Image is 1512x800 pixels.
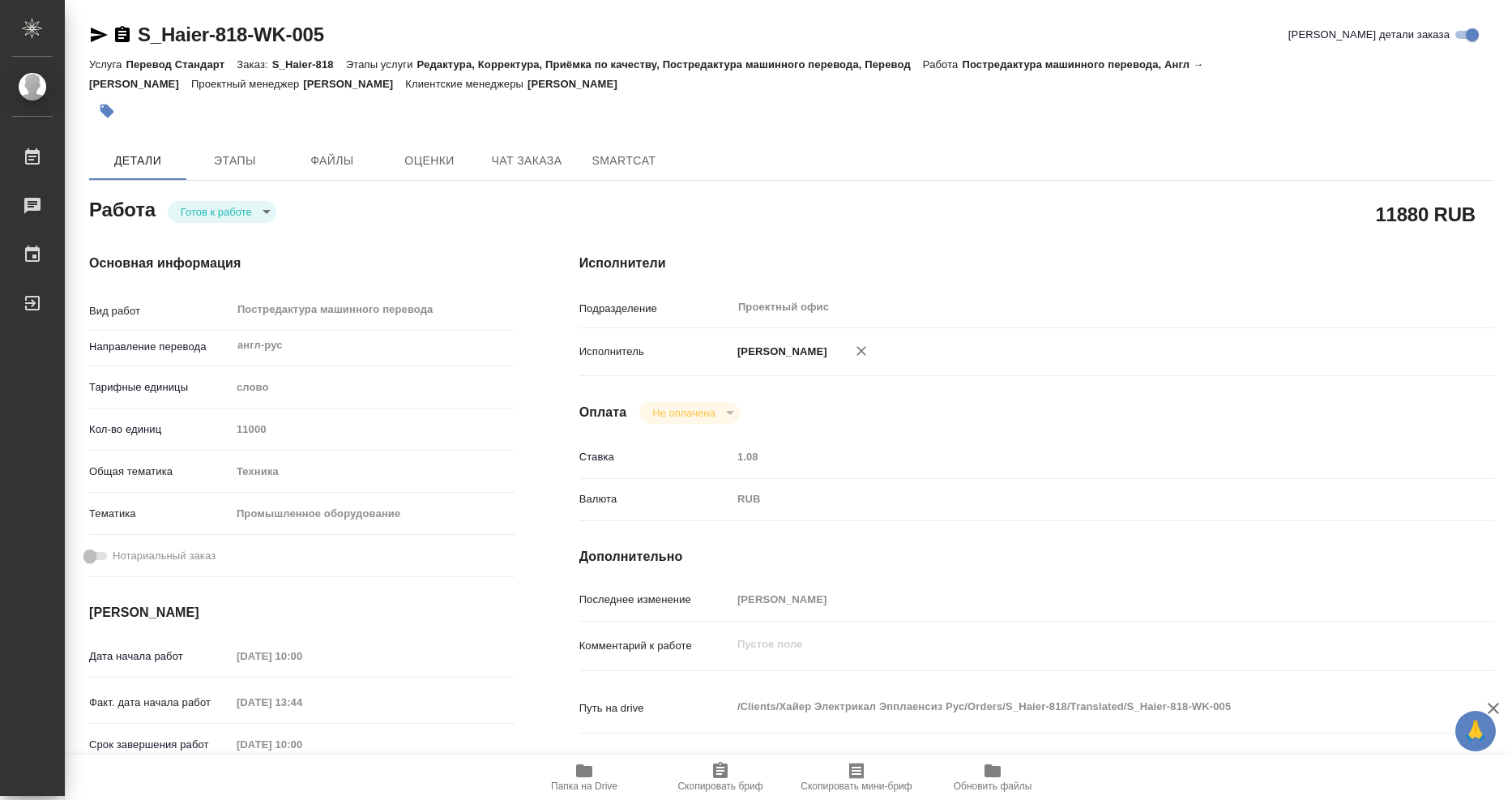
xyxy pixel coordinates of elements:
[579,403,627,422] h4: Оплата
[925,755,1061,800] button: Обновить файлы
[89,421,231,438] p: Кол-во единиц
[579,592,732,608] p: Последнее изменение
[579,301,732,317] p: Подразделение
[579,700,732,717] p: Путь на drive
[579,449,732,465] p: Ставка
[954,781,1032,792] span: Обновить файлы
[89,506,231,522] p: Тематика
[89,603,515,622] h4: [PERSON_NAME]
[844,333,879,369] button: Удалить исполнителя
[405,78,527,90] p: Клиентские менеджеры
[677,781,762,792] span: Скопировать бриф
[196,151,274,171] span: Этапы
[89,379,231,396] p: Тарифные единицы
[516,755,652,800] button: Папка на Drive
[237,58,271,71] p: Заказ:
[923,58,963,71] p: Работа
[231,644,373,668] input: Пустое поле
[272,58,346,71] p: S_Haier-818
[1288,27,1450,43] span: [PERSON_NAME] детали заказа
[579,491,732,507] p: Валюта
[138,24,324,45] a: S_Haier-818-WK-005
[89,648,231,665] p: Дата начала работ
[89,194,156,223] h2: Работа
[732,693,1418,721] textarea: /Clients/Хайер Электрикал Эпплаенсиз Рус/Orders/S_Haier-818/Translated/S_Haier-818-WK-005
[89,58,126,71] p: Услуга
[89,339,231,355] p: Направление перевода
[126,58,237,71] p: Перевод Стандарт
[113,548,216,564] span: Нотариальный заказ
[579,254,1494,273] h4: Исполнители
[89,25,109,45] button: Скопировать ссылку для ЯМессенджера
[732,486,1418,513] div: RUB
[639,402,739,424] div: Готов к работе
[527,78,630,90] p: [PERSON_NAME]
[732,588,1418,611] input: Пустое поле
[293,151,371,171] span: Файлы
[176,205,257,219] button: Готов к работе
[579,547,1494,567] h4: Дополнительно
[801,781,912,792] span: Скопировать мини-бриф
[417,58,923,71] p: Редактура, Корректура, Приёмка по качеству, Постредактура машинного перевода, Перевод
[231,733,373,756] input: Пустое поле
[191,78,303,90] p: Проектный менеджер
[89,464,231,480] p: Общая тематика
[89,254,515,273] h4: Основная информация
[732,344,827,360] p: [PERSON_NAME]
[647,406,720,420] button: Не оплачена
[89,303,231,319] p: Вид работ
[231,417,515,441] input: Пустое поле
[1455,711,1496,751] button: 🙏
[551,781,617,792] span: Папка на Drive
[303,78,405,90] p: [PERSON_NAME]
[231,374,515,401] div: слово
[1462,714,1489,748] span: 🙏
[488,151,566,171] span: Чат заказа
[732,445,1418,468] input: Пустое поле
[99,151,177,171] span: Детали
[89,737,231,753] p: Срок завершения работ
[391,151,468,171] span: Оценки
[1375,200,1476,228] h2: 11880 RUB
[788,755,925,800] button: Скопировать мини-бриф
[89,695,231,711] p: Факт. дата начала работ
[231,691,373,714] input: Пустое поле
[585,151,663,171] span: SmartCat
[652,755,788,800] button: Скопировать бриф
[168,201,276,223] div: Готов к работе
[346,58,417,71] p: Этапы услуги
[231,500,515,528] div: Промышленное оборудование
[231,458,515,486] div: Техника
[579,638,732,654] p: Комментарий к работе
[89,93,125,129] button: Добавить тэг
[579,344,732,360] p: Исполнитель
[113,25,132,45] button: Скопировать ссылку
